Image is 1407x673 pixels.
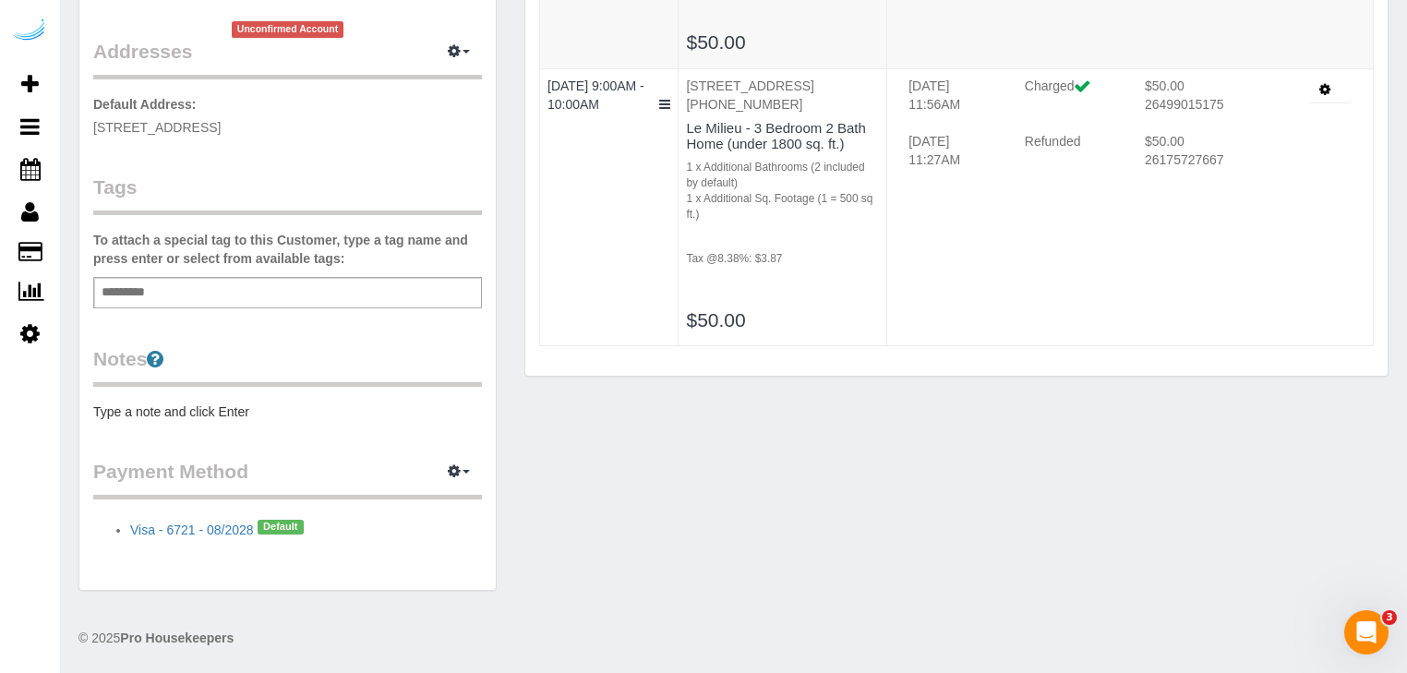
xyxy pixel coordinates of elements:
[130,523,254,537] a: Visa - 6721 - 08/2028
[895,132,1011,187] td: Charged Date
[120,631,234,645] strong: Pro Housekeepers
[258,520,304,535] span: Default
[540,68,679,346] td: Service Date
[78,629,1389,647] div: © 2025
[93,120,221,135] span: [STREET_ADDRESS]
[686,121,879,151] h4: Le Milieu - 3 Bedroom 2 Bath Home (under 1800 sq. ft.)
[1131,77,1274,132] td: Charge Amount, Transaction Id
[686,160,879,191] div: 1 x Additional Bathrooms (2 included by default)
[547,78,644,112] a: [DATE] 9:00AM - 10:00AM
[93,174,482,215] legend: Tags
[1011,77,1131,132] td: Charge Label
[1382,610,1397,625] span: 3
[686,252,782,265] small: Tax @8.38%: $3.87
[686,31,745,53] a: $50.00
[686,77,879,114] p: [STREET_ADDRESS] [PHONE_NUMBER]
[93,95,197,114] label: Default Address:
[679,68,887,346] td: Description
[93,231,482,268] label: To attach a special tag to this Customer, type a tag name and press enter or select from availabl...
[93,403,482,421] pre: Type a note and click Enter
[11,18,48,44] img: Automaid Logo
[686,191,879,222] div: 1 x Additional Sq. Footage (1 = 500 sq ft.)
[686,309,745,330] a: $50.00
[887,68,1374,346] td: Transaction
[895,77,1011,132] td: Charged Date
[1131,132,1274,187] td: Charge Amount, Transaction Id
[232,21,344,37] span: Unconfirmed Account
[93,458,482,499] legend: Payment Method
[93,345,482,387] legend: Notes
[1344,610,1389,655] iframe: Intercom live chat
[1011,132,1131,187] td: Charge Label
